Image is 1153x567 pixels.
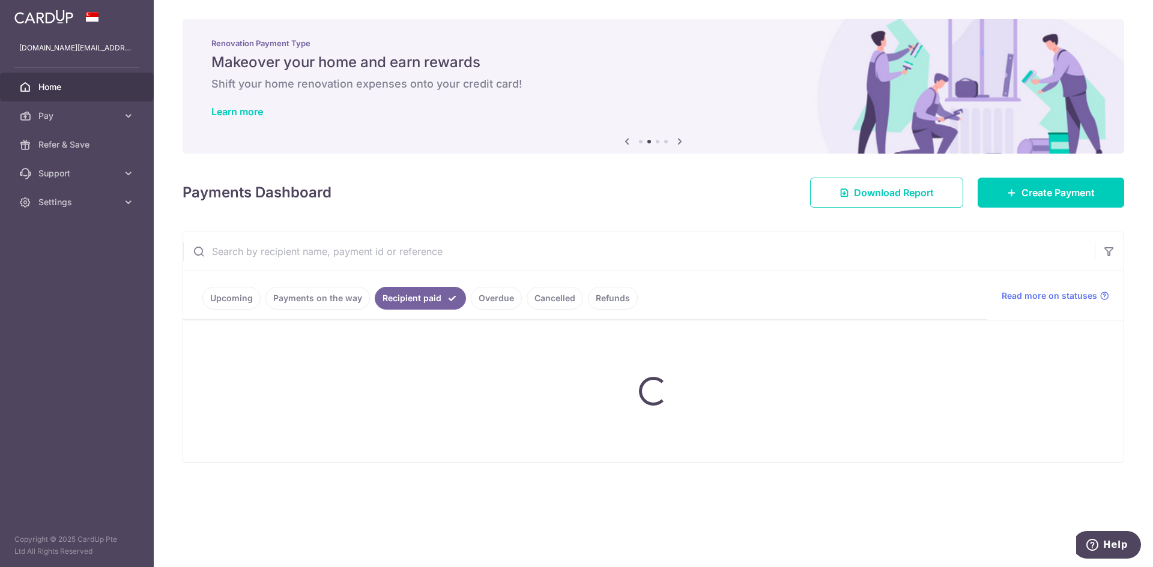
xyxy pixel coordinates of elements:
[1076,531,1141,561] iframe: Opens a widget where you can find more information
[978,178,1124,208] a: Create Payment
[38,196,118,208] span: Settings
[211,53,1095,72] h5: Makeover your home and earn rewards
[211,106,263,118] a: Learn more
[38,139,118,151] span: Refer & Save
[854,185,934,200] span: Download Report
[14,10,73,24] img: CardUp
[38,81,118,93] span: Home
[183,19,1124,154] img: Renovation banner
[375,287,466,310] a: Recipient paid
[211,38,1095,48] p: Renovation Payment Type
[183,232,1095,271] input: Search by recipient name, payment id or reference
[38,167,118,179] span: Support
[1002,290,1109,302] a: Read more on statuses
[19,42,135,54] p: [DOMAIN_NAME][EMAIL_ADDRESS][DOMAIN_NAME]
[1021,185,1095,200] span: Create Payment
[211,77,1095,91] h6: Shift your home renovation expenses onto your credit card!
[38,110,118,122] span: Pay
[810,178,963,208] a: Download Report
[1002,290,1097,302] span: Read more on statuses
[183,182,331,203] h4: Payments Dashboard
